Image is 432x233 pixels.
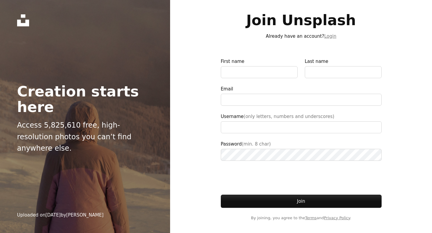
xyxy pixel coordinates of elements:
[221,113,382,133] label: Username
[324,216,350,220] a: Privacy Policy
[221,85,382,106] label: Email
[221,121,382,133] input: Username(only letters, numbers and underscores)
[17,119,153,154] p: Access 5,825,610 free, high-resolution photos you can’t find anywhere else.
[305,58,382,78] label: Last name
[221,12,382,28] h1: Join Unsplash
[221,195,382,208] button: Join
[221,58,298,78] label: First name
[244,114,334,119] span: (only letters, numbers and underscores)
[17,211,104,219] div: Uploaded on by [PERSON_NAME]
[305,66,382,78] input: Last name
[45,212,61,218] time: February 20, 2025 at 2:10:00 AM GMT+2
[324,34,336,39] a: Login
[305,216,316,220] a: Terms
[242,141,271,147] span: (min. 8 char)
[221,215,382,221] span: By joining, you agree to the and .
[221,140,382,161] label: Password
[221,94,382,106] input: Email
[221,33,382,40] p: Already have an account?
[17,84,153,115] h2: Creation starts here
[221,149,382,161] input: Password(min. 8 char)
[17,14,29,26] a: Home — Unsplash
[221,66,298,78] input: First name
